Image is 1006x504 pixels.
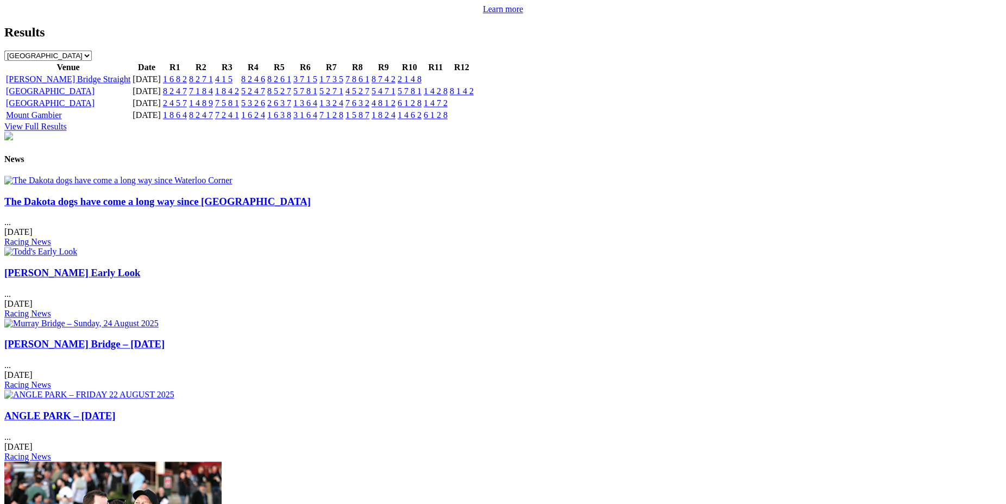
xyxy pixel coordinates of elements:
a: 3 7 1 5 [293,74,317,84]
a: 1 4 8 9 [189,98,213,108]
th: R9 [371,62,396,73]
img: ANGLE PARK – FRIDAY 22 AUGUST 2025 [4,390,174,400]
a: 1 5 8 7 [345,110,369,120]
img: The Dakota dogs have come a long way since Waterloo Corner [4,176,232,185]
th: R2 [188,62,213,73]
a: [GEOGRAPHIC_DATA] [6,98,95,108]
a: 4 1 5 [215,74,232,84]
div: ... [4,338,1002,390]
td: [DATE] [132,74,161,85]
img: Todd's Early Look [4,247,77,257]
th: Venue [5,62,131,73]
td: [DATE] [132,86,161,97]
a: 7 6 3 2 [345,98,369,108]
a: 7 5 8 1 [215,98,239,108]
a: 4 5 2 7 [345,86,369,96]
a: 5 2 4 7 [241,86,265,96]
h2: Results [4,25,1002,40]
a: 7 2 4 1 [215,110,239,120]
a: 1 6 3 8 [267,110,291,120]
a: [PERSON_NAME] Early Look [4,267,140,278]
a: Racing News [4,309,51,318]
img: chasers_homepage.jpg [4,132,13,140]
a: 8 5 2 7 [267,86,291,96]
th: R5 [267,62,292,73]
a: Racing News [4,452,51,461]
div: ... [4,196,1002,247]
a: Learn more [483,4,523,14]
a: [PERSON_NAME] Bridge – [DATE] [4,338,165,350]
a: 5 3 2 6 [241,98,265,108]
a: 5 7 8 1 [398,86,422,96]
a: 1 6 8 2 [163,74,187,84]
th: R10 [397,62,422,73]
a: 4 8 1 2 [372,98,395,108]
a: 1 7 3 5 [319,74,343,84]
img: Murray Bridge – Sunday, 24 August 2025 [4,319,159,328]
a: 6 1 2 8 [424,110,448,120]
a: 1 4 2 8 [424,86,448,96]
a: 2 6 3 7 [267,98,291,108]
a: The Dakota dogs have come a long way since [GEOGRAPHIC_DATA] [4,196,311,207]
a: 8 2 4 7 [189,110,213,120]
a: 5 7 8 1 [293,86,317,96]
a: 6 1 2 8 [398,98,422,108]
div: ... [4,410,1002,462]
a: 8 2 4 6 [241,74,265,84]
a: 1 8 6 4 [163,110,187,120]
div: ... [4,267,1002,319]
a: Racing News [4,237,51,246]
th: R6 [293,62,318,73]
th: R1 [162,62,187,73]
a: 5 4 7 1 [372,86,395,96]
a: 1 3 6 4 [293,98,317,108]
th: R12 [449,62,474,73]
a: 1 6 2 4 [241,110,265,120]
a: 1 3 2 4 [319,98,343,108]
a: 2 4 5 7 [163,98,187,108]
span: [DATE] [4,370,33,379]
a: Mount Gambier [6,110,62,120]
th: R4 [241,62,266,73]
h4: News [4,154,1002,164]
a: 1 8 4 2 [215,86,239,96]
span: [DATE] [4,442,33,451]
a: 7 1 8 4 [189,86,213,96]
a: 2 1 4 8 [398,74,422,84]
a: 7 1 2 8 [319,110,343,120]
a: 8 2 6 1 [267,74,291,84]
td: [DATE] [132,110,161,121]
a: [GEOGRAPHIC_DATA] [6,86,95,96]
a: 8 2 4 7 [163,86,187,96]
th: R3 [215,62,240,73]
a: 1 4 6 2 [398,110,422,120]
th: R11 [423,62,448,73]
span: [DATE] [4,227,33,237]
a: 1 8 2 4 [372,110,395,120]
a: 7 8 6 1 [345,74,369,84]
a: Racing News [4,380,51,389]
a: ANGLE PARK – [DATE] [4,410,116,421]
a: [PERSON_NAME] Bridge Straight [6,74,130,84]
td: [DATE] [132,98,161,109]
th: R7 [319,62,344,73]
span: [DATE] [4,299,33,308]
a: 8 2 7 1 [189,74,213,84]
a: 8 1 4 2 [450,86,474,96]
th: R8 [345,62,370,73]
a: 8 7 4 2 [372,74,395,84]
a: 1 4 7 2 [424,98,448,108]
a: 3 1 6 4 [293,110,317,120]
a: View Full Results [4,122,67,131]
th: Date [132,62,161,73]
a: 5 2 7 1 [319,86,343,96]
